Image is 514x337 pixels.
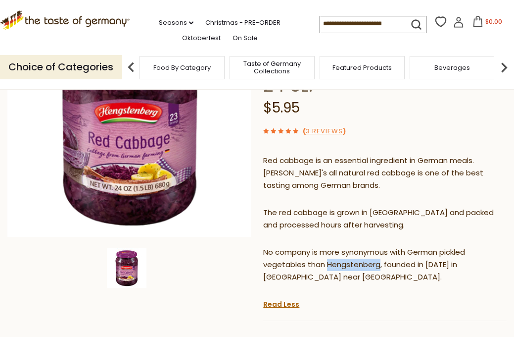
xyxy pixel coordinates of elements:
[121,57,141,77] img: previous arrow
[182,33,221,44] a: Oktoberfest
[263,155,507,192] p: Red cabbage is an essential ingredient in German meals. [PERSON_NAME]'s all natural red cabbage i...
[466,16,508,31] button: $0.00
[485,17,502,26] span: $0.00
[494,57,514,77] img: next arrow
[263,299,299,309] a: Read Less
[159,17,193,28] a: Seasons
[263,246,507,283] p: No company is more synonymous with German pickled vegetables than Hengstenberg, founded in [DATE]...
[153,64,211,71] a: Food By Category
[303,126,346,136] span: ( )
[233,60,312,75] a: Taste of Germany Collections
[263,207,507,231] p: The red cabbage is grown in [GEOGRAPHIC_DATA] and packed and processed hours after harvesting.
[306,126,343,137] a: 3 Reviews
[263,98,300,117] span: $5.95
[205,17,280,28] a: Christmas - PRE-ORDER
[332,64,392,71] a: Featured Products
[107,248,146,288] img: Hengstenberg Red Cabbage
[233,33,258,44] a: On Sale
[434,64,470,71] a: Beverages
